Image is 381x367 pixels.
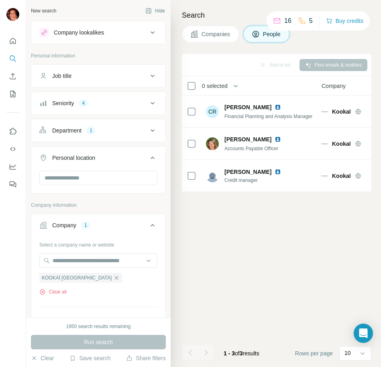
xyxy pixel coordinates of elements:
span: 0 selected [202,82,228,90]
img: LinkedIn logo [275,104,281,110]
button: Company1 [31,216,165,238]
span: Kookaï [332,172,351,180]
button: Use Surfe API [6,142,19,156]
button: Quick start [6,34,19,48]
span: results [224,350,259,357]
button: Company lookalikes [31,23,165,42]
img: Avatar [206,169,219,182]
span: [PERSON_NAME] [224,135,271,143]
button: Department1 [31,121,165,140]
div: 4 [79,100,88,107]
div: Personal location [52,154,95,162]
span: KOOKAÏ [GEOGRAPHIC_DATA] [42,274,112,281]
button: Clear [31,354,54,362]
p: Personal information [31,52,166,59]
span: Kookaï [332,108,351,116]
img: LinkedIn logo [275,136,281,143]
div: Company [52,221,76,229]
span: [PERSON_NAME] [224,103,271,111]
div: CR [206,105,219,118]
img: Logo of Kookaï [322,108,328,115]
button: Share filters [126,354,166,362]
span: Rows per page [295,349,333,357]
span: Companies [202,30,231,38]
button: Seniority4 [31,94,165,113]
div: Company lookalikes [54,29,104,37]
span: Credit manager [224,177,291,184]
div: Open Intercom Messenger [354,324,373,343]
img: Avatar [6,8,19,21]
span: 1 - 3 [224,350,235,357]
button: Clear all [39,288,67,296]
p: 5 [309,16,313,26]
img: LinkedIn logo [275,169,281,175]
p: 16 [284,16,291,26]
button: Save search [69,354,110,362]
div: 1950 search results remaining [66,323,131,330]
div: Select a company name or website [39,238,157,249]
button: Search [6,51,19,66]
button: Enrich CSV [6,69,19,84]
button: Hide [140,5,171,17]
button: My lists [6,87,19,101]
span: Accounts Payable Officer [224,146,279,151]
button: Buy credits [326,15,363,27]
span: Financial Planning and Analysis Manager [224,114,312,119]
span: Kookaï [332,140,351,148]
div: 1 [86,127,96,134]
div: Seniority [52,99,74,107]
button: Job title [31,66,165,86]
div: New search [31,7,56,14]
p: Company information [31,202,166,209]
img: Logo of Kookaï [322,141,328,147]
button: Feedback [6,177,19,192]
button: Personal location [31,148,165,171]
div: Job title [52,72,71,80]
span: 3 [240,350,243,357]
div: 1 [81,222,90,229]
h4: Search [182,10,371,21]
span: of [235,350,240,357]
div: Department [52,126,81,135]
span: People [263,30,281,38]
span: Company [322,82,346,90]
p: 10 [344,349,351,357]
button: Dashboard [6,159,19,174]
img: Logo of Kookaï [322,173,328,179]
img: Avatar [206,137,219,150]
span: [PERSON_NAME] [224,168,271,176]
button: Use Surfe on LinkedIn [6,124,19,139]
